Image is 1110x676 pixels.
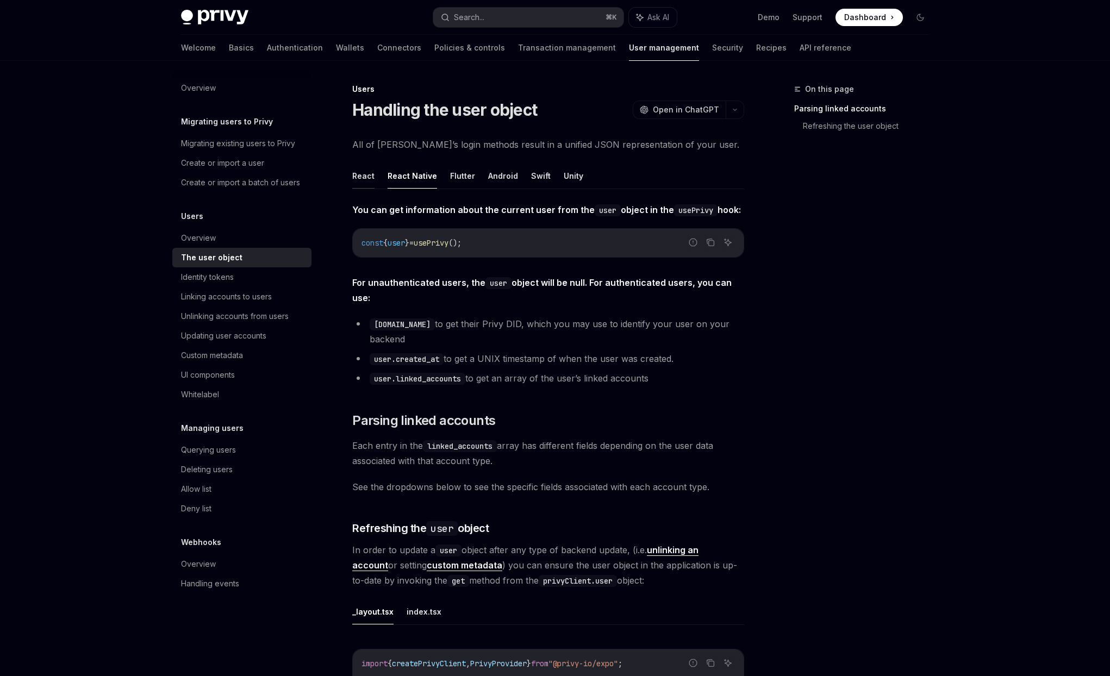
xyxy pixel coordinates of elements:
a: The user object [172,248,311,267]
a: Connectors [377,35,421,61]
div: Create or import a batch of users [181,176,300,189]
span: Parsing linked accounts [352,412,495,429]
a: Overview [172,228,311,248]
div: Deny list [181,502,211,515]
button: Ask AI [629,8,677,27]
div: Create or import a user [181,157,264,170]
a: Parsing linked accounts [794,100,938,117]
a: API reference [800,35,851,61]
span: ⌘ K [606,13,617,22]
span: "@privy-io/expo" [548,659,618,668]
button: Copy the contents from the code block [703,235,718,249]
h5: Webhooks [181,536,221,549]
div: UI components [181,368,235,381]
div: Overview [181,82,216,95]
span: ; [618,659,622,668]
code: user [435,544,462,556]
div: Custom metadata [181,349,243,362]
div: Linking accounts to users [181,290,272,303]
code: privyClient.user [539,575,617,587]
a: Transaction management [518,35,616,61]
a: Querying users [172,440,311,460]
span: usePrivy [414,238,448,248]
code: user.linked_accounts [370,373,465,385]
div: Handling events [181,577,239,590]
div: Unlinking accounts from users [181,310,289,323]
button: Report incorrect code [686,656,700,670]
a: Identity tokens [172,267,311,287]
h5: Managing users [181,422,244,435]
span: from [531,659,548,668]
span: = [409,238,414,248]
a: Authentication [267,35,323,61]
button: Ask AI [721,656,735,670]
a: Create or import a user [172,153,311,173]
span: Dashboard [844,12,886,23]
div: Querying users [181,443,236,456]
code: user [426,521,458,536]
span: user [388,238,405,248]
a: Custom metadata [172,346,311,365]
span: Ask AI [647,12,669,23]
button: Toggle dark mode [912,9,929,26]
a: Allow list [172,479,311,499]
a: Security [712,35,743,61]
div: Migrating existing users to Privy [181,137,295,150]
code: linked_accounts [423,440,497,452]
a: Refreshing the user object [803,117,938,135]
code: user [595,204,621,216]
code: [DOMAIN_NAME] [370,318,435,330]
a: Updating user accounts [172,326,311,346]
span: Each entry in the array has different fields depending on the user data associated with that acco... [352,438,744,468]
div: The user object [181,251,242,264]
span: { [388,659,392,668]
h5: Users [181,210,203,223]
a: Basics [229,35,254,61]
a: Overview [172,554,311,574]
span: PrivyProvider [470,659,527,668]
a: Handling events [172,574,311,593]
span: All of [PERSON_NAME]’s login methods result in a unified JSON representation of your user. [352,137,744,152]
span: , [466,659,470,668]
span: On this page [805,83,854,96]
a: UI components [172,365,311,385]
div: Deleting users [181,463,233,476]
span: { [383,238,388,248]
button: _layout.tsx [352,599,394,624]
a: Support [793,12,822,23]
button: Flutter [450,163,475,189]
a: Welcome [181,35,216,61]
button: Report incorrect code [686,235,700,249]
a: Migrating existing users to Privy [172,134,311,153]
span: See the dropdowns below to see the specific fields associated with each account type. [352,479,744,495]
h1: Handling the user object [352,100,537,120]
a: Deny list [172,499,311,518]
a: Linking accounts to users [172,287,311,306]
a: Overview [172,78,311,98]
a: User management [629,35,699,61]
img: dark logo [181,10,248,25]
a: Wallets [336,35,364,61]
a: custom metadata [427,560,502,571]
div: Users [352,84,744,95]
button: Unity [564,163,583,189]
a: Whitelabel [172,385,311,404]
a: Recipes [756,35,787,61]
code: get [447,575,469,587]
code: user.created_at [370,353,444,365]
span: In order to update a object after any type of backend update, (i.e. or setting ) you can ensure t... [352,542,744,588]
button: Android [488,163,518,189]
button: Ask AI [721,235,735,249]
button: index.tsx [407,599,441,624]
button: Swift [531,163,551,189]
div: Overview [181,231,216,245]
code: usePrivy [674,204,718,216]
span: createPrivyClient [392,659,466,668]
div: Search... [454,11,484,24]
code: user [485,277,512,289]
a: Policies & controls [434,35,505,61]
li: to get their Privy DID, which you may use to identify your user on your backend [352,316,744,347]
div: Overview [181,558,216,571]
h5: Migrating users to Privy [181,115,273,128]
div: Allow list [181,483,211,496]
